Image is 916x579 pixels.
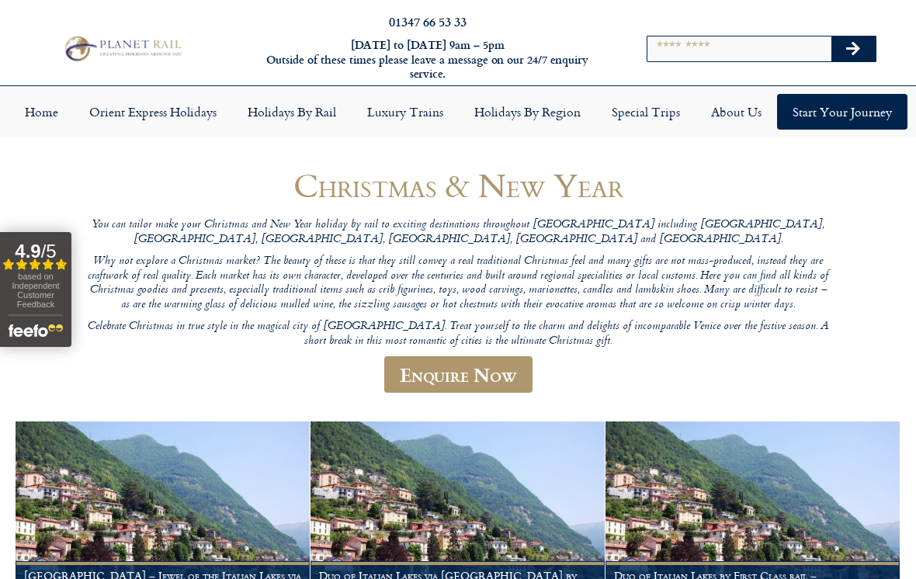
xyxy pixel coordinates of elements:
[352,94,459,130] a: Luxury Trains
[459,94,596,130] a: Holidays by Region
[777,94,907,130] a: Start your Journey
[596,94,696,130] a: Special Trips
[85,218,831,247] p: You can tailor make your Christmas and New Year holiday by rail to exciting destinations througho...
[248,38,607,81] h6: [DATE] to [DATE] 9am – 5pm Outside of these times please leave a message on our 24/7 enquiry serv...
[9,94,74,130] a: Home
[8,94,908,130] nav: Menu
[232,94,352,130] a: Holidays by Rail
[85,255,831,313] p: Why not explore a Christmas market? The beauty of these is that they still convey a real traditio...
[696,94,777,130] a: About Us
[85,167,831,203] h1: Christmas & New Year
[85,320,831,348] p: Celebrate Christmas in true style in the magical city of [GEOGRAPHIC_DATA]. Treat yourself to the...
[831,36,876,61] button: Search
[74,94,232,130] a: Orient Express Holidays
[384,356,533,393] a: Enquire Now
[389,12,467,30] a: 01347 66 53 33
[60,33,184,64] img: Planet Rail Train Holidays Logo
